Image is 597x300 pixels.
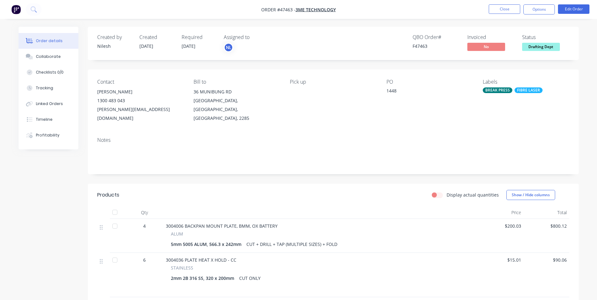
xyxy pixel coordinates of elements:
[139,43,153,49] span: [DATE]
[182,34,216,40] div: Required
[478,206,524,219] div: Price
[290,79,376,85] div: Pick up
[523,4,555,14] button: Options
[97,96,183,105] div: 1300 483 043
[524,206,569,219] div: Total
[36,117,53,122] div: Timeline
[483,79,569,85] div: Labels
[194,79,280,85] div: Bill to
[261,7,296,13] span: Order #47463 -
[413,34,460,40] div: QBO Order #
[386,87,465,96] div: 1448
[36,69,64,75] div: Checklists 0/0
[515,87,543,93] div: FIBRE LASER
[506,190,555,200] button: Show / Hide columns
[97,79,183,85] div: Contact
[36,38,63,44] div: Order details
[19,49,78,64] button: Collaborate
[194,96,280,123] div: [GEOGRAPHIC_DATA], [GEOGRAPHIC_DATA], [GEOGRAPHIC_DATA], 2285
[526,223,567,229] span: $800.12
[36,132,59,138] div: Profitability
[97,34,132,40] div: Created by
[522,34,569,40] div: Status
[182,43,195,49] span: [DATE]
[224,43,233,52] button: NL
[237,274,263,283] div: CUT ONLY
[467,43,505,51] span: No
[244,240,340,249] div: CUT + DRILL + TAP (MULTIPLE SIZES) + FOLD
[481,257,521,263] span: $15.01
[386,79,473,85] div: PO
[97,87,183,96] div: [PERSON_NAME]
[171,264,193,271] span: STAINLESS
[522,43,560,52] button: Drafting Dept
[36,54,61,59] div: Collaborate
[481,223,521,229] span: $200.03
[36,101,63,107] div: Linked Orders
[19,64,78,80] button: Checklists 0/0
[296,7,336,13] a: 3ME TECHNOLOGY
[11,5,21,14] img: Factory
[171,231,183,237] span: ALUM
[483,87,512,93] div: BREAK PRESS
[19,80,78,96] button: Tracking
[97,87,183,123] div: [PERSON_NAME]1300 483 043[PERSON_NAME][EMAIL_ADDRESS][DOMAIN_NAME]
[36,85,53,91] div: Tracking
[126,206,163,219] div: Qty
[526,257,567,263] span: $90.06
[97,137,569,143] div: Notes
[19,127,78,143] button: Profitability
[97,105,183,123] div: [PERSON_NAME][EMAIL_ADDRESS][DOMAIN_NAME]
[194,87,280,96] div: 36 MUNIBUNG RD
[19,33,78,49] button: Order details
[143,223,146,229] span: 4
[171,274,237,283] div: 2mm 2B 316 SS, 320 x 200mm
[97,43,132,49] div: Nilesh
[166,257,236,263] span: 3004036 PLATE HEAT X HOLD - CC
[447,192,499,198] label: Display actual quantities
[19,112,78,127] button: Timeline
[522,43,560,51] span: Drafting Dept
[171,240,244,249] div: 5mm 5005 ALUM, 566.3 x 242mm
[166,223,278,229] span: 3004006 BACKPAN MOUNT PLATE, BMM, OX BATTERY
[224,34,287,40] div: Assigned to
[139,34,174,40] div: Created
[143,257,146,263] span: 6
[97,191,119,199] div: Products
[194,87,280,123] div: 36 MUNIBUNG RD[GEOGRAPHIC_DATA], [GEOGRAPHIC_DATA], [GEOGRAPHIC_DATA], 2285
[413,43,460,49] div: F47463
[558,4,589,14] button: Edit Order
[19,96,78,112] button: Linked Orders
[467,34,515,40] div: Invoiced
[489,4,520,14] button: Close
